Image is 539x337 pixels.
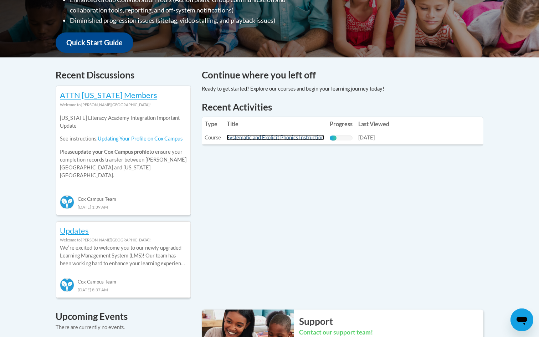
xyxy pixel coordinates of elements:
[60,90,157,100] a: ATTN [US_STATE] Members
[56,68,191,82] h4: Recent Discussions
[358,134,375,141] span: [DATE]
[60,244,187,267] p: Weʹre excited to welcome you to our newly upgraded Learning Management System (LMS)! Our team has...
[60,135,187,143] p: See instructions:
[510,308,533,331] iframe: Button to launch messaging window
[202,68,483,82] h4: Continue where you left off
[330,136,337,141] div: Progress, %
[60,109,187,185] div: Please to ensure your completion records transfer between [PERSON_NAME][GEOGRAPHIC_DATA] and [US_...
[299,328,483,337] h3: Contact our support team!
[60,195,74,209] img: Cox Campus Team
[227,134,324,141] a: Systematic and Explicit Phonics Instruction
[60,226,89,235] a: Updates
[60,203,187,211] div: [DATE] 1:39 AM
[202,117,224,131] th: Type
[60,286,187,293] div: [DATE] 8:37 AM
[60,278,74,292] img: Cox Campus Team
[299,315,483,328] h2: Support
[202,101,483,113] h1: Recent Activities
[327,117,355,131] th: Progress
[70,15,314,26] li: Diminished progression issues (site lag, video stalling, and playback issues)
[56,32,133,53] a: Quick Start Guide
[98,136,183,142] a: Updating Your Profile on Cox Campus
[355,117,392,131] th: Last Viewed
[224,117,327,131] th: Title
[60,236,187,244] div: Welcome to [PERSON_NAME][GEOGRAPHIC_DATA]!
[75,149,149,155] b: update your Cox Campus profile
[56,310,191,323] h4: Upcoming Events
[60,101,187,109] div: Welcome to [PERSON_NAME][GEOGRAPHIC_DATA]!
[60,190,187,203] div: Cox Campus Team
[60,114,187,130] p: [US_STATE] Literacy Academy Integration Important Update
[56,324,125,330] span: There are currently no events.
[205,134,221,141] span: Course
[60,273,187,286] div: Cox Campus Team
